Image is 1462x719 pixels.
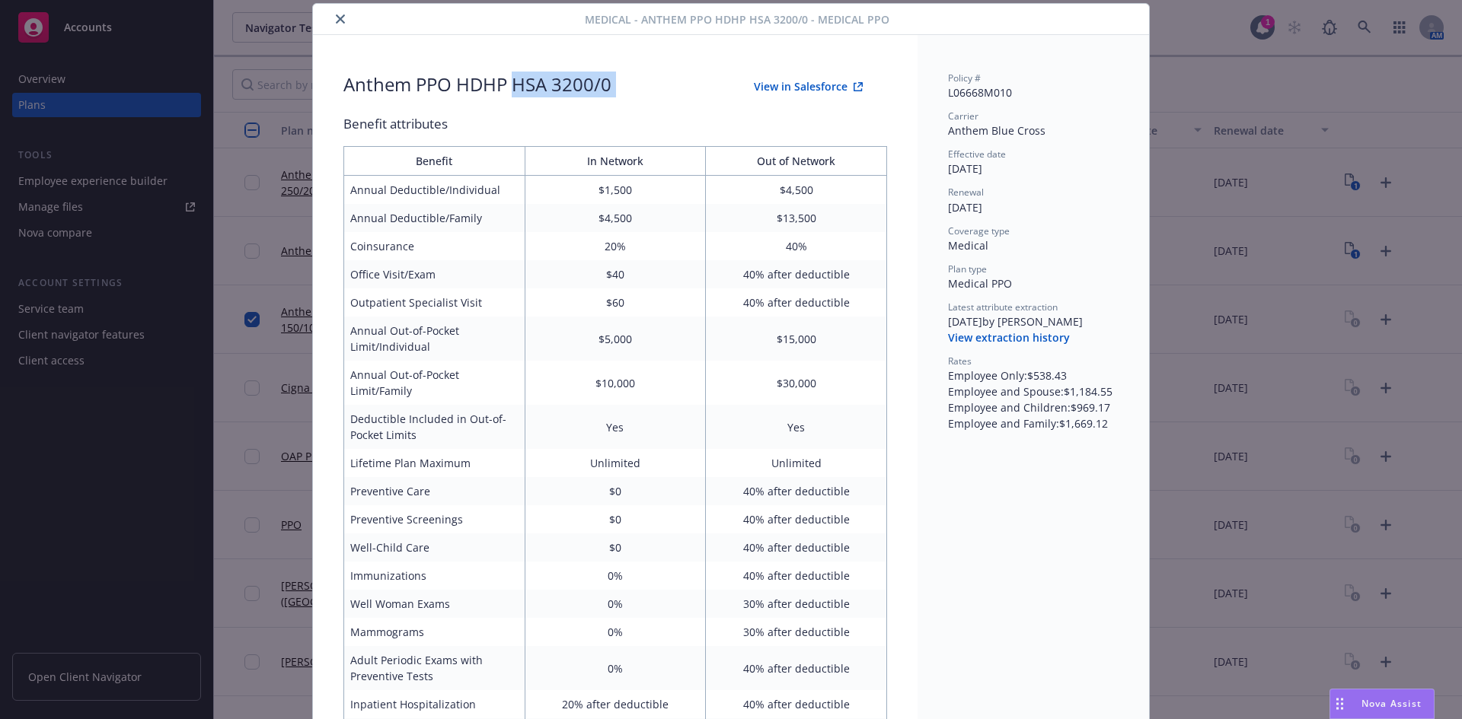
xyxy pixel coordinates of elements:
div: [DATE] by [PERSON_NAME] [948,313,1119,329]
td: $0 [525,477,706,505]
td: Yes [525,405,706,449]
span: Renewal [948,186,984,199]
td: Mammograms [344,618,525,646]
span: Latest attribute extraction [948,301,1058,313]
span: Plan type [948,262,987,275]
th: In Network [525,147,706,176]
td: $13,500 [706,204,887,232]
td: $40 [525,260,706,288]
td: 30% after deductible [706,590,887,618]
td: Annual Out-of-Pocket Limit/Family [344,361,525,405]
td: 40% after deductible [706,260,887,288]
td: Adult Periodic Exams with Preventive Tests [344,646,525,690]
td: Well Woman Exams [344,590,525,618]
td: $0 [525,505,706,533]
td: 40% after deductible [706,562,887,590]
td: Immunizations [344,562,525,590]
td: Deductible Included in Out-of-Pocket Limits [344,405,525,449]
button: View extraction history [948,330,1070,345]
span: Effective date [948,148,1006,161]
div: Medical PPO [948,275,1119,291]
td: 20% [525,232,706,260]
td: 40% after deductible [706,477,887,505]
td: 0% [525,562,706,590]
td: Well-Child Care [344,533,525,562]
div: Drag to move [1330,689,1349,718]
td: 0% [525,618,706,646]
td: 40% after deductible [706,690,887,718]
td: 0% [525,646,706,690]
td: Yes [706,405,887,449]
td: 40% after deductible [706,646,887,690]
td: $15,000 [706,317,887,361]
button: Nova Assist [1330,689,1435,719]
td: Annual Deductible/Family [344,204,525,232]
td: Preventive Care [344,477,525,505]
td: $4,500 [525,204,706,232]
td: 30% after deductible [706,618,887,646]
td: 20% after deductible [525,690,706,718]
div: Employee Only : $538.43 [948,367,1119,383]
td: $5,000 [525,317,706,361]
div: Employee and Children : $969.17 [948,399,1119,415]
div: Employee and Family : $1,669.12 [948,415,1119,431]
td: 40% after deductible [706,505,887,533]
span: Policy # [948,72,981,84]
td: Annual Deductible/Individual [344,176,525,205]
td: Unlimited [525,449,706,477]
div: Anthem Blue Cross [948,122,1119,138]
th: Benefit [344,147,525,176]
td: 40% after deductible [706,288,887,317]
div: Medical [948,237,1119,253]
td: $1,500 [525,176,706,205]
span: Coverage type [948,224,1010,237]
span: Rates [948,355,972,367]
td: Office Visit/Exam [344,260,525,288]
td: Outpatient Specialist Visit [344,288,525,317]
th: Out of Network [706,147,887,176]
div: Benefit attributes [343,114,887,134]
div: [DATE] [948,161,1119,177]
td: Coinsurance [344,232,525,260]
td: Preventive Screenings [344,505,525,533]
td: Unlimited [706,449,887,477]
td: 0% [525,590,706,618]
td: 40% [706,232,887,260]
td: $10,000 [525,361,706,405]
div: L06668M010 [948,84,1119,100]
button: View in Salesforce [729,72,887,102]
td: Inpatient Hospitalization [344,690,525,718]
button: close [331,10,350,28]
td: 40% after deductible [706,533,887,562]
td: $4,500 [706,176,887,205]
td: Lifetime Plan Maximum [344,449,525,477]
span: Carrier [948,110,978,122]
div: Anthem PPO HDHP HSA 3200/0 [343,72,611,102]
td: $30,000 [706,361,887,405]
td: $0 [525,533,706,562]
div: [DATE] [948,199,1119,215]
div: Employee and Spouse : $1,184.55 [948,383,1119,399]
td: $60 [525,288,706,317]
span: Medical - Anthem PPO HDHP HSA 3200/0 - Medical PPO [585,11,889,27]
span: Nova Assist [1361,697,1422,710]
td: Annual Out-of-Pocket Limit/Individual [344,317,525,361]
